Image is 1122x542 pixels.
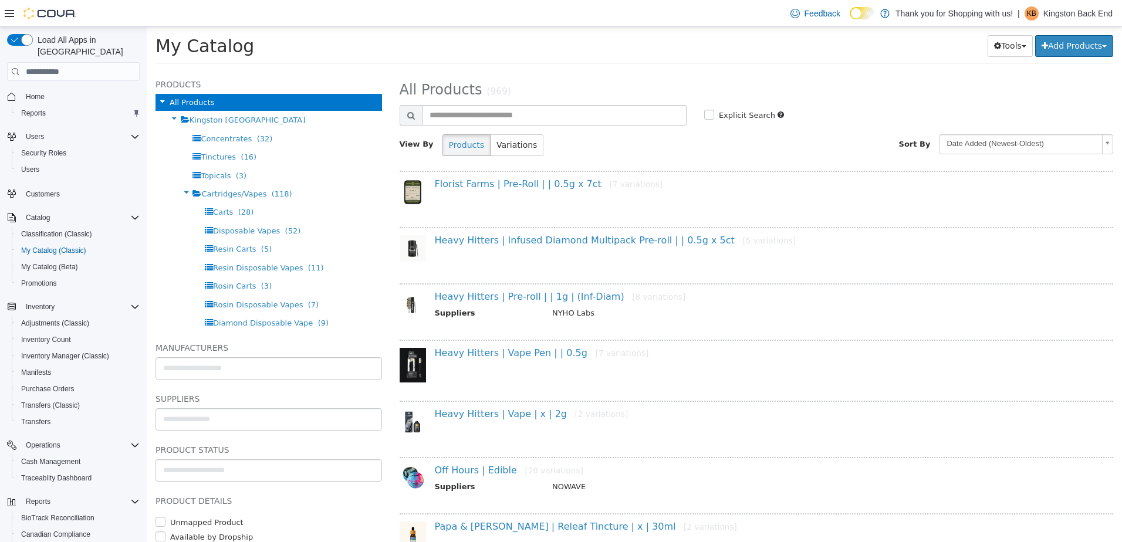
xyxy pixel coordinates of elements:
button: Reports [2,493,144,510]
a: Traceabilty Dashboard [16,471,96,485]
th: Suppliers [288,280,397,295]
button: Inventory Manager (Classic) [12,348,144,364]
span: Reports [21,109,46,118]
a: Purchase Orders [16,382,79,396]
span: Security Roles [16,146,140,160]
span: (11) [161,236,177,245]
th: Suppliers [288,454,397,469]
button: Variations [343,107,397,129]
span: Transfers (Classic) [16,398,140,412]
button: Reports [21,494,55,509]
span: Transfers (Classic) [21,401,80,410]
span: Canadian Compliance [16,527,140,541]
p: | [1018,6,1020,21]
span: (52) [138,199,154,208]
span: Rosin Disposable Vapes [66,273,156,282]
span: Classification (Classic) [21,229,92,239]
a: Promotions [16,276,62,290]
button: Inventory [21,300,59,314]
span: Resin Carts [66,218,109,226]
a: Florist Farms | Pre-Roll | | 0.5g x 7ct[7 variations] [288,151,516,162]
a: Date Added (Newest-Oldest) [792,107,966,127]
span: Operations [21,438,140,452]
span: Cash Management [21,457,80,466]
a: My Catalog (Beta) [16,260,83,274]
a: Reports [16,106,50,120]
span: Classification (Classic) [16,227,140,241]
span: My Catalog (Classic) [16,243,140,258]
label: Unmapped Product [21,490,97,502]
button: Transfers [12,414,144,430]
h5: Suppliers [9,365,235,379]
span: (16) [94,126,110,134]
span: BioTrack Reconciliation [21,513,94,523]
a: Heavy Hitters | Infused Diamond Multipack Pre-roll | | 0.5g x 5ct[5 variations] [288,208,650,219]
span: Reports [16,106,140,120]
td: NOWAVE [397,454,941,469]
span: Inventory [26,302,55,311]
h5: Product Status [9,416,235,430]
button: Operations [2,437,144,453]
span: (7) [161,273,172,282]
span: Feedback [805,8,840,19]
a: Feedback [786,2,845,25]
img: 150 [253,438,279,465]
span: Home [21,89,140,104]
button: My Catalog (Beta) [12,259,144,275]
input: Dark Mode [850,7,874,19]
span: Manifests [16,365,140,380]
span: (28) [92,181,107,189]
button: Purchase Orders [12,381,144,397]
span: (3) [114,255,125,263]
span: My Catalog (Beta) [16,260,140,274]
a: Customers [21,187,65,201]
span: Concentrates [54,107,105,116]
button: Tools [841,8,886,30]
span: (3) [89,144,100,153]
button: Users [12,161,144,178]
h5: Product Details [9,467,235,481]
button: Cash Management [12,453,144,470]
span: Load All Apps in [GEOGRAPHIC_DATA] [33,34,140,57]
span: Security Roles [21,148,66,158]
span: Catalog [21,211,140,225]
span: Rosin Carts [66,255,109,263]
h5: Manufacturers [9,314,235,328]
label: Explicit Search [569,83,628,94]
a: Inventory Manager (Classic) [16,349,114,363]
span: (32) [110,107,126,116]
span: (9) [171,292,182,300]
button: Customers [2,185,144,202]
button: Adjustments (Classic) [12,315,144,331]
span: Purchase Orders [21,384,75,394]
button: Products [296,107,344,129]
button: Users [2,128,144,145]
a: Heavy Hitters | Pre-roll | | 1g | (Inf-Diam)[8 variations] [288,264,539,275]
a: BioTrack Reconciliation [16,511,99,525]
a: Heavy Hitters | Vape Pen | | 0.5g[7 variations] [288,320,502,331]
span: Adjustments (Classic) [21,319,89,328]
span: Adjustments (Classic) [16,316,140,330]
small: [20 variations] [378,439,436,448]
p: Thank you for Shopping with us! [895,6,1013,21]
a: Heavy Hitters | Vape | x | 2g[2 variations] [288,381,482,392]
span: Promotions [21,279,57,288]
button: My Catalog (Classic) [12,242,144,259]
button: Classification (Classic) [12,226,144,242]
small: (969) [340,59,364,70]
span: Canadian Compliance [21,530,90,539]
span: Inventory [21,300,140,314]
span: Disposable Vapes [66,199,133,208]
a: Adjustments (Classic) [16,316,94,330]
img: 150 [253,208,279,235]
label: Available by Dropship [21,504,106,516]
span: Users [21,165,39,174]
span: KB [1027,6,1036,21]
button: Traceabilty Dashboard [12,470,144,486]
span: Manifests [21,368,51,377]
span: My Catalog [9,9,107,29]
span: Operations [26,441,60,450]
button: Reports [12,105,144,121]
small: [7 variations] [448,321,502,331]
img: 150 [253,152,279,178]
